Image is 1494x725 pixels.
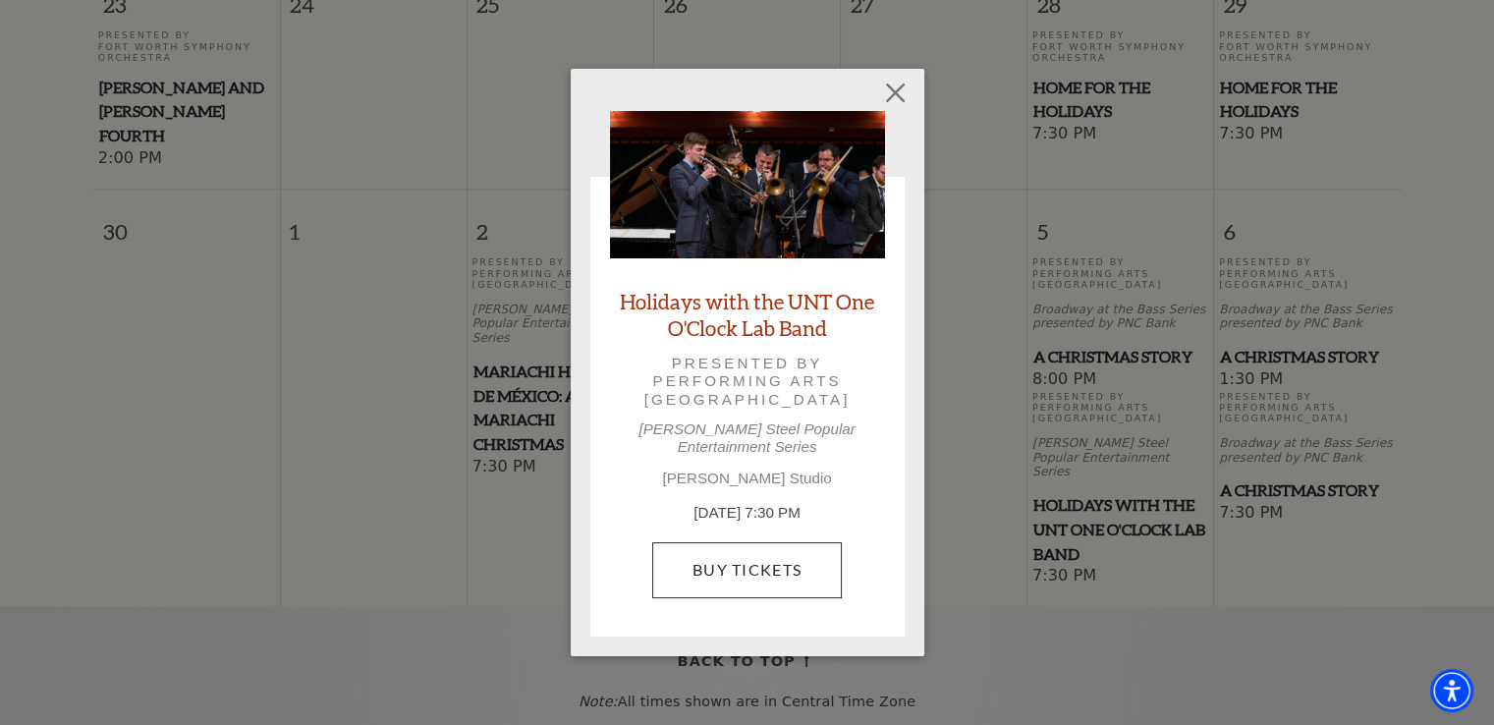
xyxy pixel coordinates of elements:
p: [DATE] 7:30 PM [610,502,885,525]
a: Holidays with the UNT One O'Clock Lab Band [610,288,885,341]
p: [PERSON_NAME] Steel Popular Entertainment Series [610,420,885,456]
div: Accessibility Menu [1430,669,1473,712]
p: [PERSON_NAME] Studio [610,470,885,487]
a: Buy Tickets [652,542,842,597]
button: Close [876,75,913,112]
img: Holidays with the UNT One O'Clock Lab Band [610,111,885,258]
p: Presented by Performing Arts [GEOGRAPHIC_DATA] [637,355,858,409]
